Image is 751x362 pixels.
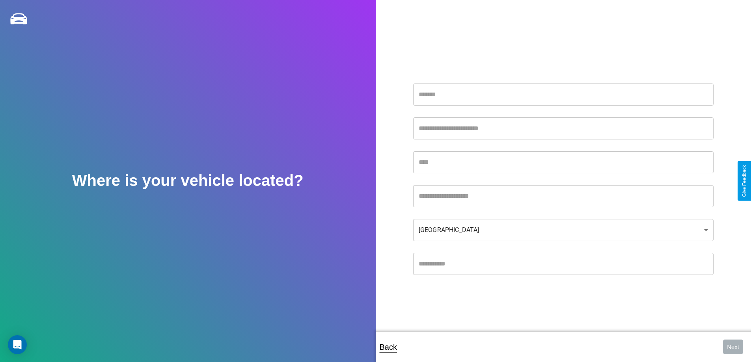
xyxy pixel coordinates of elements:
[8,335,27,354] div: Open Intercom Messenger
[380,340,397,354] p: Back
[72,172,304,189] h2: Where is your vehicle located?
[413,219,714,241] div: [GEOGRAPHIC_DATA]
[723,340,743,354] button: Next
[742,165,747,197] div: Give Feedback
